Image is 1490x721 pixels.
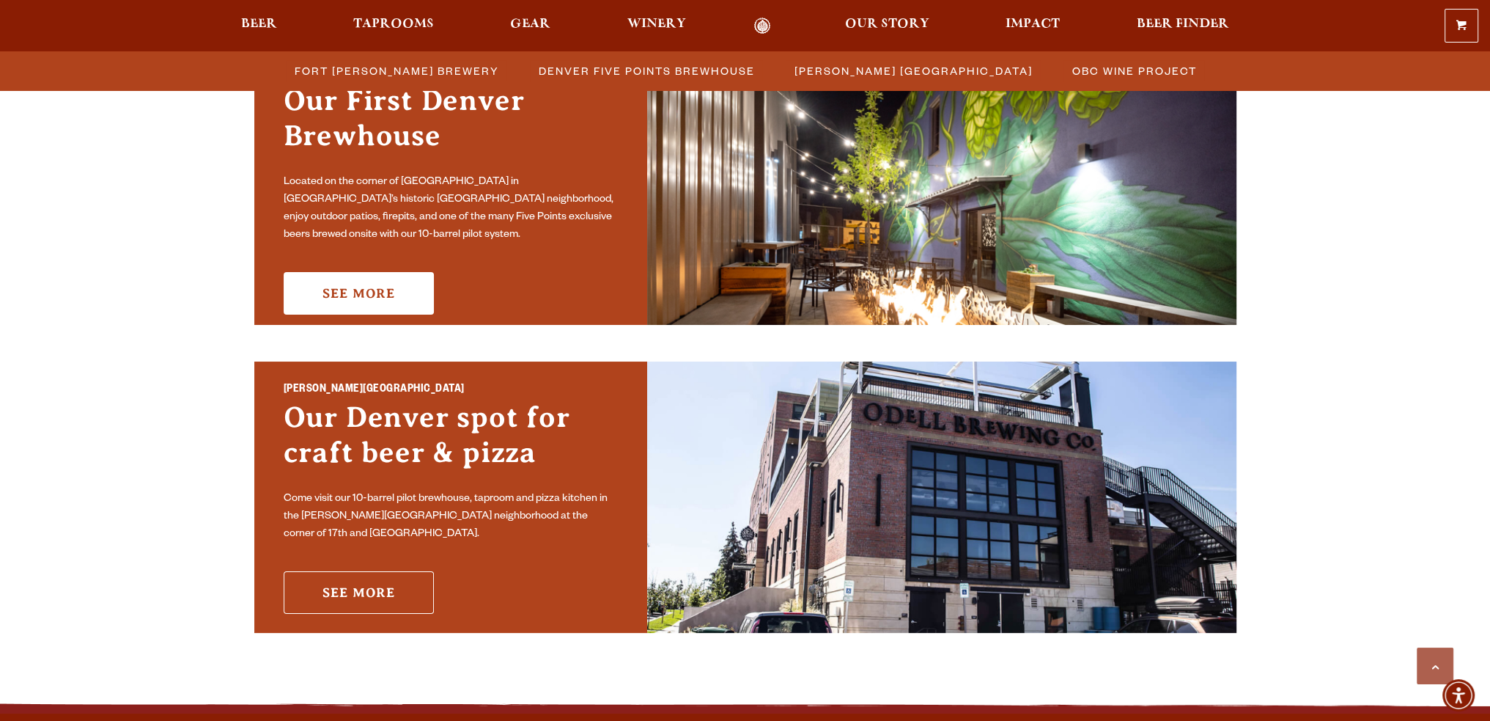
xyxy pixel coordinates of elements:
[1136,18,1228,30] span: Beer Finder
[530,60,762,81] a: Denver Five Points Brewhouse
[284,571,434,614] a: See More
[284,174,618,244] p: Located on the corner of [GEOGRAPHIC_DATA] in [GEOGRAPHIC_DATA]’s historic [GEOGRAPHIC_DATA] neig...
[1063,60,1204,81] a: OBC Wine Project
[618,18,696,34] a: Winery
[241,18,277,30] span: Beer
[284,83,618,168] h3: Our First Denver Brewhouse
[996,18,1069,34] a: Impact
[284,491,618,544] p: Come visit our 10-barrel pilot brewhouse, taproom and pizza kitchen in the [PERSON_NAME][GEOGRAPH...
[295,60,499,81] span: Fort [PERSON_NAME] Brewery
[510,18,550,30] span: Gear
[647,362,1236,633] img: Sloan’s Lake Brewhouse'
[1072,60,1197,81] span: OBC Wine Project
[353,18,434,30] span: Taprooms
[284,381,618,400] h2: [PERSON_NAME][GEOGRAPHIC_DATA]
[836,18,939,34] a: Our Story
[344,18,443,34] a: Taprooms
[1417,648,1453,684] a: Scroll to top
[735,18,790,34] a: Odell Home
[1442,679,1475,711] div: Accessibility Menu
[284,400,618,485] h3: Our Denver spot for craft beer & pizza
[647,54,1236,325] img: Promo Card Aria Label'
[232,18,287,34] a: Beer
[539,60,755,81] span: Denver Five Points Brewhouse
[794,60,1033,81] span: [PERSON_NAME] [GEOGRAPHIC_DATA]
[501,18,560,34] a: Gear
[786,60,1040,81] a: [PERSON_NAME] [GEOGRAPHIC_DATA]
[627,18,686,30] span: Winery
[1126,18,1238,34] a: Beer Finder
[284,272,434,315] a: See More
[845,18,929,30] span: Our Story
[286,60,506,81] a: Fort [PERSON_NAME] Brewery
[1006,18,1060,30] span: Impact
